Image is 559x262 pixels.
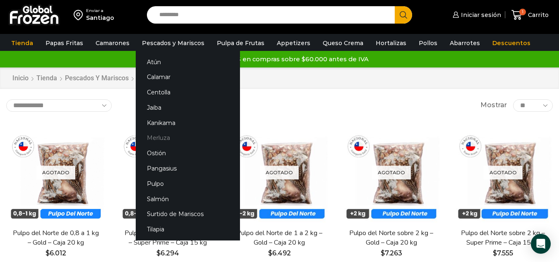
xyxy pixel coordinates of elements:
[41,35,87,51] a: Papas Fritas
[74,8,86,22] img: address-field-icon.svg
[458,228,548,248] a: Pulpo del Norte sobre 2 kg – Super Prime – Caja 15 kg
[156,249,161,257] span: $
[480,101,507,110] span: Mostrar
[372,166,411,179] p: Agotado
[156,249,179,257] bdi: 6.294
[136,85,240,100] a: Centolla
[381,249,385,257] span: $
[136,100,240,115] a: Jaiba
[136,54,240,70] a: Atún
[136,207,240,222] a: Surtido de Mariscos
[7,35,37,51] a: Tienda
[268,249,272,257] span: $
[319,35,367,51] a: Queso Crema
[136,161,240,176] a: Pangasius
[136,115,240,130] a: Kanikama
[91,35,134,51] a: Camarones
[86,8,114,14] div: Enviar a
[381,249,402,257] bdi: 7.263
[493,249,513,257] bdi: 7.555
[519,9,526,15] span: 1
[531,234,551,254] div: Open Intercom Messenger
[136,222,240,237] a: Tilapia
[260,166,299,179] p: Agotado
[136,176,240,191] a: Pulpo
[213,35,269,51] a: Pulpa de Frutas
[451,7,501,23] a: Iniciar sesión
[493,249,497,257] span: $
[347,228,436,248] a: Pulpo del Norte sobre 2 kg – Gold – Caja 20 kg
[509,5,551,25] a: 1 Carrito
[12,74,153,83] nav: Breadcrumb
[446,35,484,51] a: Abarrotes
[488,35,535,51] a: Descuentos
[415,35,441,51] a: Pollos
[123,228,212,248] a: Pulpo del Norte de 0,8 a 1 kg – Super Prime – Caja 15 kg
[36,166,75,179] p: Agotado
[136,191,240,207] a: Salmón
[136,130,240,146] a: Merluza
[46,249,66,257] bdi: 6.012
[36,74,58,83] a: Tienda
[136,70,240,85] a: Calamar
[395,6,412,24] button: Search button
[484,166,523,179] p: Agotado
[273,35,314,51] a: Appetizers
[459,11,501,19] span: Iniciar sesión
[136,146,240,161] a: Ostión
[526,11,549,19] span: Carrito
[6,99,112,112] select: Pedido de la tienda
[138,35,209,51] a: Pescados y Mariscos
[372,35,410,51] a: Hortalizas
[86,14,114,22] div: Santiago
[65,74,129,83] a: Pescados y Mariscos
[46,249,50,257] span: $
[235,228,324,248] a: Pulpo del Norte de 1 a 2 kg – Gold – Caja 20 kg
[11,228,101,248] a: Pulpo del Norte de 0,8 a 1 kg – Gold – Caja 20 kg
[12,74,29,83] a: Inicio
[268,249,291,257] bdi: 6.492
